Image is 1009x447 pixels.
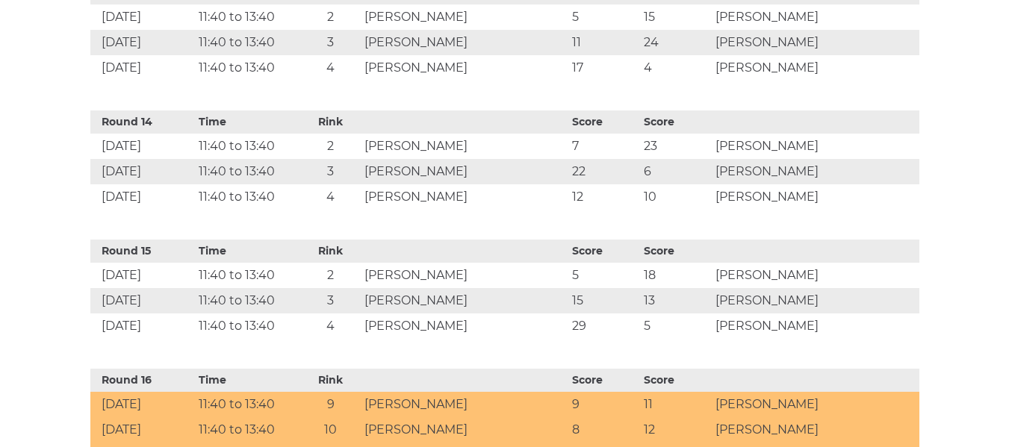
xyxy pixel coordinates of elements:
[361,184,568,210] td: [PERSON_NAME]
[195,134,300,159] td: 11:40 to 13:40
[712,4,919,30] td: [PERSON_NAME]
[568,240,640,263] th: Score
[195,288,300,313] td: 11:40 to 13:40
[90,288,196,313] td: [DATE]
[568,4,640,30] td: 5
[712,392,919,417] td: [PERSON_NAME]
[90,4,196,30] td: [DATE]
[568,159,640,184] td: 22
[300,184,361,210] td: 4
[90,110,196,134] th: Round 14
[568,55,640,81] td: 17
[90,30,196,55] td: [DATE]
[90,263,196,288] td: [DATE]
[195,30,300,55] td: 11:40 to 13:40
[90,392,196,417] td: [DATE]
[568,110,640,134] th: Score
[568,288,640,313] td: 15
[712,417,919,443] td: [PERSON_NAME]
[195,4,300,30] td: 11:40 to 13:40
[640,184,712,210] td: 10
[640,313,712,339] td: 5
[640,392,712,417] td: 11
[712,134,919,159] td: [PERSON_NAME]
[300,30,361,55] td: 3
[361,263,568,288] td: [PERSON_NAME]
[90,417,196,443] td: [DATE]
[195,110,300,134] th: Time
[300,110,361,134] th: Rink
[90,55,196,81] td: [DATE]
[195,392,300,417] td: 11:40 to 13:40
[640,417,712,443] td: 12
[90,240,196,263] th: Round 15
[300,134,361,159] td: 2
[712,30,919,55] td: [PERSON_NAME]
[712,288,919,313] td: [PERSON_NAME]
[361,392,568,417] td: [PERSON_NAME]
[568,30,640,55] td: 11
[640,134,712,159] td: 23
[640,263,712,288] td: 18
[640,110,712,134] th: Score
[361,30,568,55] td: [PERSON_NAME]
[568,313,640,339] td: 29
[195,263,300,288] td: 11:40 to 13:40
[195,417,300,443] td: 11:40 to 13:40
[300,159,361,184] td: 3
[568,417,640,443] td: 8
[195,240,300,263] th: Time
[712,263,919,288] td: [PERSON_NAME]
[640,55,712,81] td: 4
[712,184,919,210] td: [PERSON_NAME]
[712,55,919,81] td: [PERSON_NAME]
[300,392,361,417] td: 9
[361,313,568,339] td: [PERSON_NAME]
[90,313,196,339] td: [DATE]
[90,184,196,210] td: [DATE]
[640,4,712,30] td: 15
[90,369,196,392] th: Round 16
[640,369,712,392] th: Score
[300,369,361,392] th: Rink
[195,184,300,210] td: 11:40 to 13:40
[361,134,568,159] td: [PERSON_NAME]
[568,392,640,417] td: 9
[568,134,640,159] td: 7
[90,159,196,184] td: [DATE]
[300,55,361,81] td: 4
[640,288,712,313] td: 13
[300,263,361,288] td: 2
[640,159,712,184] td: 6
[712,159,919,184] td: [PERSON_NAME]
[361,288,568,313] td: [PERSON_NAME]
[361,4,568,30] td: [PERSON_NAME]
[361,417,568,443] td: [PERSON_NAME]
[195,313,300,339] td: 11:40 to 13:40
[361,159,568,184] td: [PERSON_NAME]
[568,184,640,210] td: 12
[361,55,568,81] td: [PERSON_NAME]
[195,55,300,81] td: 11:40 to 13:40
[300,240,361,263] th: Rink
[568,369,640,392] th: Score
[568,263,640,288] td: 5
[90,134,196,159] td: [DATE]
[195,369,300,392] th: Time
[300,4,361,30] td: 2
[640,240,712,263] th: Score
[300,417,361,443] td: 10
[300,288,361,313] td: 3
[195,159,300,184] td: 11:40 to 13:40
[640,30,712,55] td: 24
[712,313,919,339] td: [PERSON_NAME]
[300,313,361,339] td: 4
